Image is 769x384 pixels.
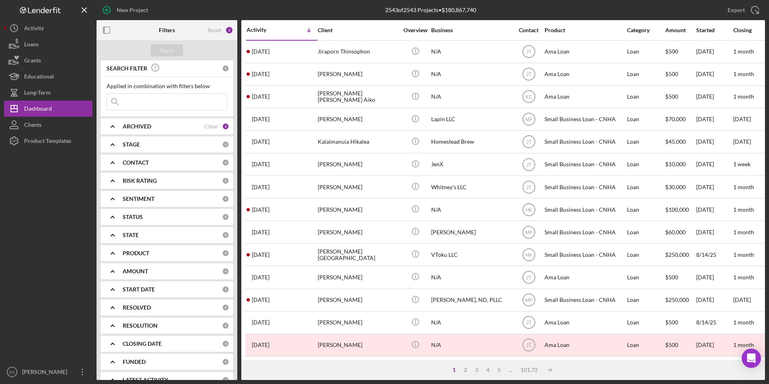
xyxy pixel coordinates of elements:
[448,367,460,373] div: 1
[482,367,493,373] div: 4
[4,52,93,68] a: Grants
[493,367,505,373] div: 5
[318,131,398,153] div: Kalaimanuia Hikalea
[696,266,732,288] div: [DATE]
[123,214,143,220] b: STATUS
[665,41,695,62] div: $500
[24,117,41,135] div: Clients
[318,312,398,333] div: [PERSON_NAME]
[222,213,229,221] div: 0
[627,312,664,333] div: Loan
[222,159,229,166] div: 0
[665,64,695,85] div: $500
[545,357,625,378] div: Small Business Loan - CNHA
[222,268,229,275] div: 0
[222,141,229,148] div: 0
[252,138,269,145] time: 2025-08-19 08:25
[627,41,664,62] div: Loan
[222,123,229,130] div: 2
[431,334,512,356] div: N/A
[696,334,732,356] div: [DATE]
[627,221,664,243] div: Loan
[431,289,512,311] div: [PERSON_NAME], ND, PLLC
[665,266,695,288] div: $500
[431,131,512,153] div: Homestead Brew
[123,304,151,311] b: RESOLVED
[665,221,695,243] div: $60,000
[318,221,398,243] div: [PERSON_NAME]
[526,139,532,145] text: JT
[627,266,664,288] div: Loan
[696,41,732,62] div: [DATE]
[526,320,532,326] text: JT
[471,367,482,373] div: 3
[318,357,398,378] div: [PERSON_NAME]
[627,27,664,33] div: Category
[318,289,398,311] div: [PERSON_NAME]
[107,83,227,89] div: Applied in combination with filters below
[733,116,751,122] time: [DATE]
[696,64,732,85] div: [DATE]
[123,286,155,293] b: START DATE
[318,86,398,107] div: [PERSON_NAME] [PERSON_NAME] Aiko
[4,133,93,149] button: Product Templates
[665,131,695,153] div: $45,000
[222,286,229,293] div: 0
[123,232,139,238] b: STATE
[24,20,44,38] div: Activity
[665,154,695,175] div: $10,000
[545,41,625,62] div: Ama Loan
[24,36,39,54] div: Loans
[627,64,664,85] div: Loan
[431,357,512,378] div: Samaritan Counseling Center [US_STATE]
[4,364,93,380] button: DS[PERSON_NAME]
[123,359,146,365] b: FUNDED
[318,199,398,220] div: [PERSON_NAME]
[696,27,732,33] div: Started
[123,196,154,202] b: SENTIMENT
[696,244,732,265] div: 8/14/25
[733,296,751,303] time: [DATE]
[665,244,695,265] div: $250,000
[222,322,229,329] div: 0
[160,44,175,56] div: Apply
[117,2,148,18] div: New Project
[9,370,14,374] text: DS
[545,221,625,243] div: Small Business Loan - CNHA
[665,334,695,356] div: $500
[742,349,761,368] div: Open Intercom Messenger
[733,70,754,77] time: 1 month
[247,27,282,33] div: Activity
[222,177,229,184] div: 0
[696,312,732,333] div: 8/14/25
[225,26,233,34] div: 2
[526,162,532,167] text: JT
[222,65,229,72] div: 0
[545,266,625,288] div: Ama Loan
[525,297,533,303] text: MP
[222,231,229,239] div: 0
[204,123,218,130] div: Clear
[733,161,750,167] time: 1 week
[4,36,93,52] button: Loans
[627,176,664,198] div: Loan
[526,72,532,77] text: JT
[4,20,93,36] button: Activity
[545,244,625,265] div: Small Business Loan - CNHA
[525,252,532,258] text: HK
[545,289,625,311] div: Small Business Loan - CNHA
[627,244,664,265] div: Loan
[4,68,93,85] a: Educational
[696,154,732,175] div: [DATE]
[526,184,532,190] text: JT
[733,251,754,258] time: 1 month
[696,199,732,220] div: [DATE]
[123,159,149,166] b: CONTACT
[318,176,398,198] div: [PERSON_NAME]
[123,250,149,256] b: PRODUCT
[733,229,754,235] time: 1 month
[460,367,471,373] div: 2
[514,27,544,33] div: Contact
[123,377,168,383] b: LATEST ACTIVITY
